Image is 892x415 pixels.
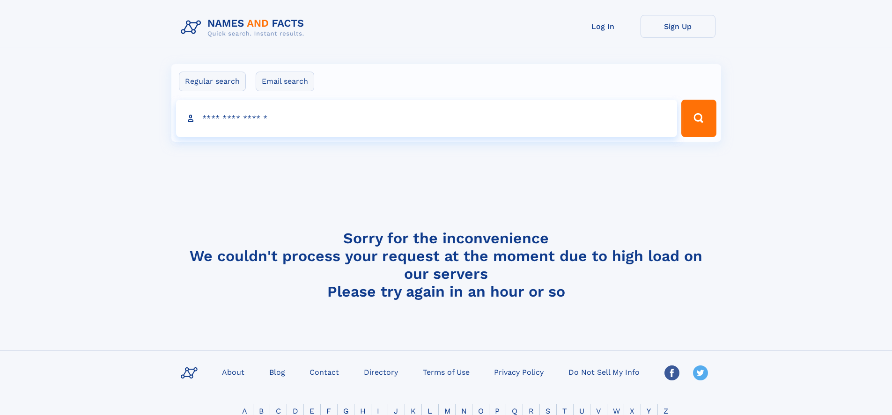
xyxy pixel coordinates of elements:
a: Log In [566,15,641,38]
a: Directory [360,365,402,379]
img: Twitter [693,365,708,380]
a: Blog [265,365,289,379]
label: Email search [256,72,314,91]
input: search input [176,100,678,137]
a: Do Not Sell My Info [565,365,643,379]
a: Privacy Policy [490,365,547,379]
img: Facebook [664,365,679,380]
button: Search Button [681,100,716,137]
a: Terms of Use [419,365,473,379]
a: Sign Up [641,15,715,38]
img: Logo Names and Facts [177,15,312,40]
h4: Sorry for the inconvenience We couldn't process your request at the moment due to high load on ou... [177,229,715,300]
a: Contact [306,365,343,379]
a: About [218,365,248,379]
label: Regular search [179,72,246,91]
